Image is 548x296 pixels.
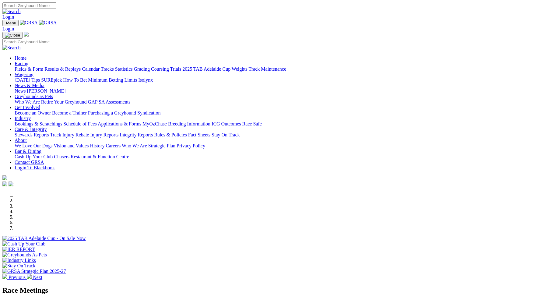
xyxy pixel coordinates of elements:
a: Track Maintenance [249,66,286,72]
div: Greyhounds as Pets [15,99,546,105]
a: Applications & Forms [98,121,141,126]
img: 2025 TAB Adelaide Cup - On Sale Now [2,236,86,241]
a: Careers [106,143,121,148]
h2: Race Meetings [2,286,546,294]
a: Previous [2,275,27,280]
img: GRSA [20,20,38,26]
a: Isolynx [138,77,153,83]
a: Rules & Policies [154,132,187,137]
a: News & Media [15,83,44,88]
div: Industry [15,121,546,127]
a: SUREpick [41,77,62,83]
a: Weights [232,66,248,72]
a: Integrity Reports [120,132,153,137]
a: Race Safe [242,121,262,126]
img: Search [2,45,21,51]
a: How To Bet [63,77,87,83]
a: [DATE] Tips [15,77,40,83]
img: logo-grsa-white.png [2,175,7,180]
img: Close [5,33,20,38]
a: Become a Trainer [52,110,87,115]
button: Toggle navigation [2,32,23,39]
a: Fields & Form [15,66,43,72]
a: Syndication [137,110,160,115]
a: Purchasing a Greyhound [88,110,136,115]
a: Industry [15,116,31,121]
a: MyOzChase [142,121,167,126]
img: Stay On Track [2,263,35,269]
a: Statistics [115,66,133,72]
img: Industry Links [2,258,36,263]
a: Chasers Restaurant & Function Centre [54,154,129,159]
a: Racing [15,61,28,66]
a: Stay On Track [212,132,240,137]
a: Care & Integrity [15,127,47,132]
img: GRSA [39,20,57,26]
a: Track Injury Rebate [50,132,89,137]
span: Next [33,275,42,280]
span: Menu [6,21,16,25]
span: Previous [9,275,26,280]
a: Become an Owner [15,110,51,115]
div: Bar & Dining [15,154,546,160]
div: Wagering [15,77,546,83]
a: Stewards Reports [15,132,49,137]
a: [PERSON_NAME] [27,88,65,93]
a: 2025 TAB Adelaide Cup [182,66,230,72]
img: logo-grsa-white.png [24,32,29,37]
a: Coursing [151,66,169,72]
div: News & Media [15,88,546,94]
a: History [90,143,104,148]
img: Cash Up Your Club [2,241,45,247]
a: Get Involved [15,105,40,110]
a: Retire Your Greyhound [41,99,87,104]
a: Login [2,26,14,31]
div: Get Involved [15,110,546,116]
a: Injury Reports [90,132,118,137]
a: Trials [170,66,181,72]
div: Racing [15,66,546,72]
img: chevron-right-pager-white.svg [27,274,32,279]
a: Results & Replays [44,66,81,72]
a: Breeding Information [168,121,210,126]
a: Cash Up Your Club [15,154,53,159]
a: News [15,88,26,93]
a: Grading [134,66,150,72]
a: Login To Blackbook [15,165,55,170]
a: Bar & Dining [15,149,41,154]
img: GRSA Strategic Plan 2025-27 [2,269,66,274]
a: Wagering [15,72,33,77]
a: Tracks [101,66,114,72]
div: Care & Integrity [15,132,546,138]
a: Greyhounds as Pets [15,94,53,99]
a: Who We Are [15,99,40,104]
input: Search [2,39,56,45]
a: Home [15,55,26,61]
img: Search [2,9,21,14]
input: Search [2,2,56,9]
a: We Love Our Dogs [15,143,52,148]
a: Privacy Policy [177,143,205,148]
a: Calendar [82,66,100,72]
img: facebook.svg [2,181,7,186]
a: Contact GRSA [15,160,44,165]
a: Fact Sheets [188,132,210,137]
a: Strategic Plan [148,143,175,148]
img: IER REPORT [2,247,35,252]
img: Greyhounds As Pets [2,252,47,258]
a: GAP SA Assessments [88,99,131,104]
a: Schedule of Fees [63,121,97,126]
div: About [15,143,546,149]
a: ICG Outcomes [212,121,241,126]
a: Bookings & Scratchings [15,121,62,126]
a: Who We Are [122,143,147,148]
a: Next [27,275,42,280]
a: Minimum Betting Limits [88,77,137,83]
img: twitter.svg [9,181,13,186]
a: Vision and Values [54,143,89,148]
img: chevron-left-pager-white.svg [2,274,7,279]
a: Login [2,14,14,19]
a: About [15,138,27,143]
button: Toggle navigation [2,20,19,26]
